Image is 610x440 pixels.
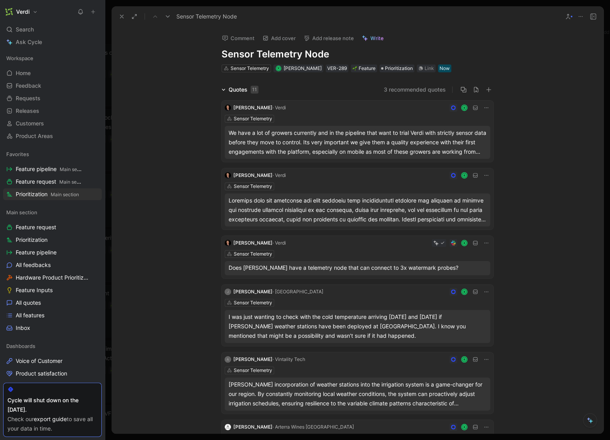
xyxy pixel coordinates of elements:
[5,8,13,16] img: Verdi
[16,94,40,102] span: Requests
[327,64,347,72] div: VER-289
[3,67,102,79] a: Home
[276,66,280,70] div: R
[16,370,67,377] span: Product satisfaction
[229,196,486,224] div: Loremips dolo sit ametconse adi elit seddoeiu temp incididuntutl etdolore mag aliquaen ad minimve...
[462,289,467,294] div: R
[370,35,384,42] span: Write
[218,85,262,94] div: Quotes11
[300,33,357,44] button: Add release note
[34,416,67,422] a: export guide
[462,357,467,362] div: R
[3,309,102,321] a: All features
[233,105,273,110] span: [PERSON_NAME]
[16,249,57,256] span: Feature pipeline
[273,356,305,362] span: · Vintality Tech
[3,176,102,188] a: Feature requestMain section
[16,299,41,307] span: All quotes
[352,66,357,71] img: 🌱
[3,284,102,296] a: Feature Inputs
[259,33,299,44] button: Add cover
[225,289,231,295] div: J
[3,322,102,334] a: Inbox
[218,33,258,44] button: Comment
[234,366,272,374] div: Sensor Telemetry
[16,236,48,244] span: Prioritization
[3,188,102,200] a: PrioritizationMain section
[273,424,354,430] span: · Arterra Wines [GEOGRAPHIC_DATA]
[3,148,102,160] div: Favorites
[6,208,37,216] span: Main section
[16,261,51,269] span: All feedbacks
[234,115,272,123] div: Sensor Telemetry
[16,286,53,294] span: Feature Inputs
[16,120,44,127] span: Customers
[462,424,467,429] div: R
[229,380,486,408] div: [PERSON_NAME] incorporation of weather stations into the irrigation system is a game-changer for ...
[16,37,42,47] span: Ask Cycle
[16,132,53,140] span: Product Areas
[3,272,102,284] a: Hardware Product Prioritization
[3,234,102,246] a: Prioritization
[7,396,97,414] div: Cycle will shut down on the [DATE].
[3,247,102,258] a: Feature pipeline
[6,54,33,62] span: Workspace
[233,172,273,178] span: [PERSON_NAME]
[16,82,41,90] span: Feedback
[16,274,91,282] span: Hardware Product Prioritization
[3,92,102,104] a: Requests
[3,297,102,309] a: All quotes
[16,357,62,365] span: Voice of Customer
[3,24,102,35] div: Search
[233,289,273,295] span: [PERSON_NAME]
[60,166,88,172] span: Main section
[3,380,102,392] a: Trends
[229,263,486,272] p: Does [PERSON_NAME] have a telemetry node that can connect to 3x watermark probes?
[3,206,102,218] div: Main section
[3,259,102,271] a: All feedbacks
[3,118,102,129] a: Customers
[234,299,272,307] div: Sensor Telemetry
[225,424,231,430] img: logo
[3,340,102,417] div: DashboardsVoice of CustomerProduct satisfactionTrendsFeature viewCustomer view
[385,64,413,72] span: Prioritization
[462,240,467,245] div: R
[16,107,39,115] span: Releases
[16,190,79,199] span: Prioritization
[234,182,272,190] div: Sensor Telemetry
[233,356,273,362] span: [PERSON_NAME]
[231,64,269,72] div: Sensor Telemetry
[273,172,286,178] span: · Verdi
[176,12,237,21] span: Sensor Telemetry Node
[3,6,40,17] button: VerdiVerdi
[379,64,414,72] div: Prioritization
[225,356,231,363] div: A
[3,368,102,379] a: Product satisfaction
[3,130,102,142] a: Product Areas
[358,33,387,44] button: Write
[3,340,102,352] div: Dashboards
[284,65,322,71] span: [PERSON_NAME]
[16,324,30,332] span: Inbox
[16,25,34,34] span: Search
[229,312,486,341] div: I was just wanting to check with the cold temperature arriving [DATE] and [DATE] if [PERSON_NAME]...
[352,64,376,72] div: Feature
[16,223,56,231] span: Feature request
[273,289,323,295] span: · [GEOGRAPHIC_DATA]
[273,240,286,246] span: · Verdi
[225,172,231,179] img: 8676803704855_98f672e9c06d9ee22e6e_192.jpg
[222,48,493,61] h1: Sensor Telemetry Node
[3,80,102,92] a: Feedback
[16,8,29,15] h1: Verdi
[462,173,467,178] div: R
[3,163,102,175] a: Feature pipelineMain section
[462,105,467,110] div: R
[3,52,102,64] div: Workspace
[3,105,102,117] a: Releases
[233,240,273,246] span: [PERSON_NAME]
[16,165,82,173] span: Feature pipeline
[425,64,434,72] div: Link
[440,64,450,72] div: Now
[229,128,486,156] div: We have a lot of growers currently and in the pipeline that want to trial Verdi with strictly sen...
[384,85,446,94] button: 3 recommended quotes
